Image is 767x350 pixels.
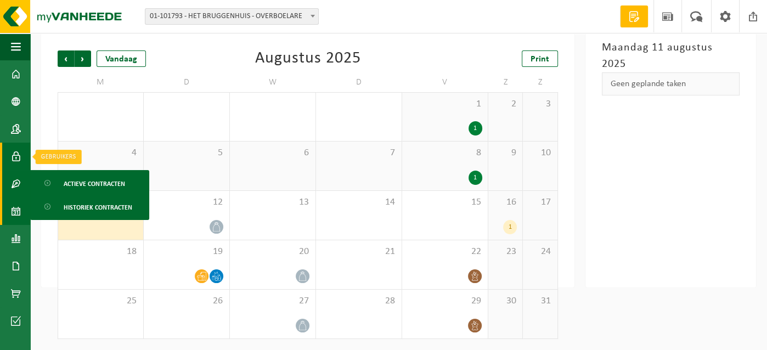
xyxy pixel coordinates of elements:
[58,50,74,67] span: Vorige
[528,295,552,307] span: 31
[322,98,396,110] span: 31
[230,72,316,92] td: W
[322,147,396,159] span: 7
[64,246,138,258] span: 18
[602,39,740,72] h3: Maandag 11 augustus 2025
[64,173,125,194] span: Actieve contracten
[149,196,224,208] span: 12
[503,220,517,234] div: 1
[255,50,361,67] div: Augustus 2025
[144,72,230,92] td: D
[64,197,132,218] span: Historiek contracten
[528,98,552,110] span: 3
[235,196,310,208] span: 13
[469,171,482,185] div: 1
[494,196,517,208] span: 16
[528,246,552,258] span: 24
[522,50,558,67] a: Print
[33,173,146,194] a: Actieve contracten
[602,72,740,95] div: Geen geplande taken
[33,196,146,217] a: Historiek contracten
[75,50,91,67] span: Volgende
[528,196,552,208] span: 17
[408,147,482,159] span: 8
[97,50,146,67] div: Vandaag
[494,246,517,258] span: 23
[235,98,310,110] span: 30
[235,246,310,258] span: 20
[523,72,558,92] td: Z
[494,295,517,307] span: 30
[469,121,482,136] div: 1
[149,147,224,159] span: 5
[149,295,224,307] span: 26
[64,147,138,159] span: 4
[316,72,402,92] td: D
[494,98,517,110] span: 2
[494,147,517,159] span: 9
[488,72,523,92] td: Z
[408,98,482,110] span: 1
[149,98,224,110] span: 29
[402,72,488,92] td: V
[58,72,144,92] td: M
[149,246,224,258] span: 19
[235,147,310,159] span: 6
[408,246,482,258] span: 22
[145,8,319,25] span: 01-101793 - HET BRUGGENHUIS - OVERBOELARE
[322,295,396,307] span: 28
[531,55,549,64] span: Print
[64,98,138,110] span: 28
[322,196,396,208] span: 14
[528,147,552,159] span: 10
[145,9,318,24] span: 01-101793 - HET BRUGGENHUIS - OVERBOELARE
[408,295,482,307] span: 29
[408,196,482,208] span: 15
[322,246,396,258] span: 21
[235,295,310,307] span: 27
[64,295,138,307] span: 25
